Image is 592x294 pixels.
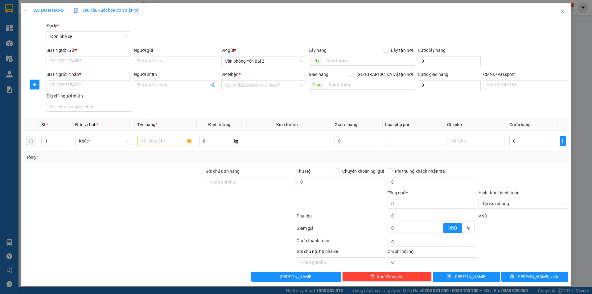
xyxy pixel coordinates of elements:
span: Giá trị hàng [335,122,357,127]
th: Ghi chú [445,119,507,131]
div: Người nhận [134,71,219,78]
span: Đơn nhà xe [50,32,128,41]
button: printer[PERSON_NAME] và In [501,272,568,282]
button: deleteXóa Thông tin [342,272,432,282]
div: Chưa thanh toán [296,237,387,248]
span: Lấy tận nơi [388,47,415,54]
span: Khác [79,136,129,146]
div: Phụ thu [296,213,387,223]
div: VP gửi [221,47,306,54]
span: Đơn vị tính [75,122,98,127]
span: Thu Hộ [297,169,311,174]
span: [PERSON_NAME] và In [516,273,560,280]
input: Cước giao hàng [418,80,481,90]
div: SĐT Người Nhận [47,71,131,78]
div: SĐT Người Gửi [47,47,131,54]
label: Cước lấy hàng [418,48,446,53]
span: [PERSON_NAME] [280,273,313,280]
span: VND [448,226,457,230]
span: save [447,274,451,279]
input: VD: Bàn, Ghế [137,136,194,146]
span: Xóa Thông tin [377,273,404,280]
label: Ghi chú đơn hàng [206,169,240,174]
span: close [560,9,565,14]
span: plus [24,8,28,12]
span: plus [560,139,565,143]
input: Ghi Chú [447,136,504,146]
span: Cước hàng [509,122,531,127]
span: kg [233,136,239,146]
span: % [467,226,470,230]
img: icon [74,8,79,13]
div: Tổng: 1 [26,154,228,161]
label: Cước giao hàng [418,72,448,77]
input: Ghi chú đơn hàng [206,177,295,187]
span: plus [30,82,39,87]
span: [PERSON_NAME] [454,273,487,280]
div: CMND/Passport [483,71,568,78]
span: Tên hàng [137,122,157,127]
button: delete [26,136,36,146]
span: Văn phòng Yên Bái 2 [225,56,302,66]
span: Chuyển khoản ng. gửi [340,168,386,175]
input: Dọc đường [323,56,415,66]
button: [PERSON_NAME] [251,272,341,282]
input: Địa chỉ của người nhận [47,102,131,112]
span: Đại lý [47,23,59,28]
div: Giảm giá [296,225,387,236]
span: Lấy hàng [309,48,327,53]
span: Tổng cước [388,190,408,195]
span: Định lượng [208,122,230,127]
span: Lấy [309,56,323,66]
div: Chi phí nội bộ [388,248,477,257]
span: [GEOGRAPHIC_DATA] tận nơi [354,71,415,78]
div: Địa chỉ người nhận [47,93,131,99]
span: Giao [309,80,325,90]
span: Yêu cầu xuất hóa đơn điện tử [74,8,139,13]
input: Cước lấy hàng [418,56,481,66]
div: Ghi chú nội bộ nhà xe [297,248,386,257]
span: TẠO ĐƠN HÀNG [24,8,64,13]
li: Hotline: 19001155 [58,23,258,31]
span: printer [510,274,514,279]
span: VND [479,213,487,218]
span: SL [41,122,46,127]
span: VP Nhận [221,72,239,77]
button: Close [554,3,571,20]
b: GỬI : Văn phòng Yên Bái 2 [8,45,108,55]
button: plus [30,80,39,89]
div: Người gửi [134,47,219,54]
button: save[PERSON_NAME] [433,272,500,282]
span: Kích thước [276,122,298,127]
span: user-add [210,83,215,88]
button: plus [560,136,566,146]
img: logo.jpg [8,8,39,39]
span: Phí thu hộ khách nhận trả [393,168,447,175]
li: Số 10 ngõ 15 Ngọc Hồi, Q.[PERSON_NAME], [GEOGRAPHIC_DATA] [58,15,258,23]
span: Tại văn phòng [482,199,565,208]
span: Giao hàng [309,72,328,77]
span: delete [370,274,374,279]
th: Loại phụ phí [383,119,445,131]
input: Nhập ghi chú [297,257,386,267]
input: 0 [335,136,380,146]
label: Hình thức thanh toán [479,190,520,195]
input: Dọc đường [325,80,415,90]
